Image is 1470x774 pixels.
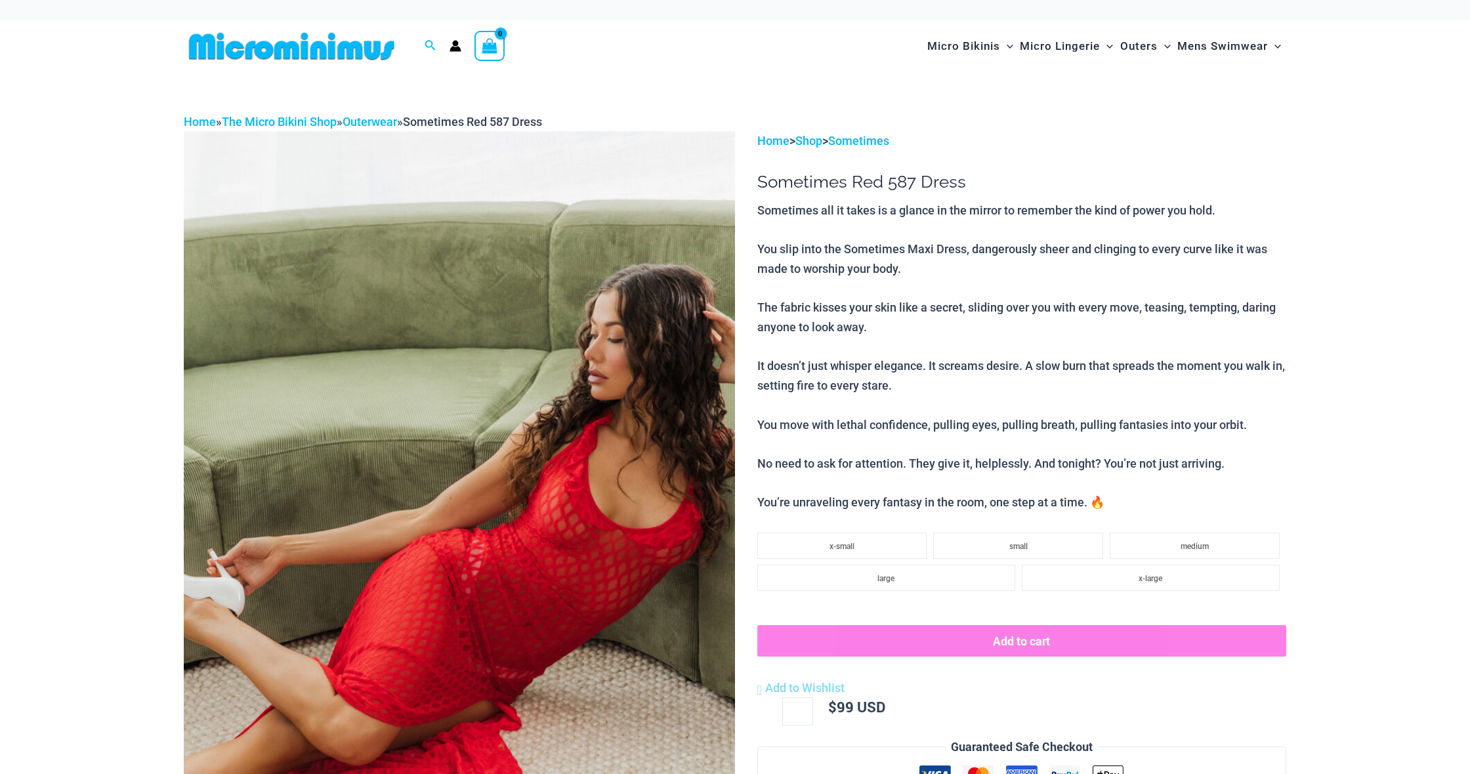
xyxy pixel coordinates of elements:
[1000,30,1013,63] span: Menu Toggle
[1139,574,1162,583] span: x-large
[403,115,542,129] span: Sometimes Red 587 Dress
[927,30,1000,63] span: Micro Bikinis
[782,697,813,725] input: Product quantity
[757,131,1286,151] p: > >
[757,565,1015,591] li: large
[1174,26,1284,66] a: Mens SwimwearMenu ToggleMenu Toggle
[184,115,216,129] a: Home
[1181,542,1209,551] span: medium
[1022,565,1280,591] li: x-large
[828,697,837,716] span: $
[343,115,397,129] a: Outerwear
[1177,30,1268,63] span: Mens Swimwear
[1009,542,1028,551] span: small
[922,24,1286,68] nav: Site Navigation
[757,625,1286,657] button: Add to cart
[1110,533,1280,559] li: medium
[757,172,1286,192] h1: Sometimes Red 587 Dress
[757,533,927,559] li: x-small
[795,134,822,148] a: Shop
[828,697,885,716] bdi: 99 USD
[828,134,889,148] a: Sometimes
[1020,30,1100,63] span: Micro Lingerie
[757,201,1286,512] p: Sometimes all it takes is a glance in the mirror to remember the kind of power you hold. You slip...
[450,40,461,52] a: Account icon link
[1017,26,1116,66] a: Micro LingerieMenu ToggleMenu Toggle
[877,574,894,583] span: large
[1100,30,1113,63] span: Menu Toggle
[222,115,337,129] a: The Micro Bikini Shop
[924,26,1017,66] a: Micro BikinisMenu ToggleMenu Toggle
[757,678,845,698] a: Add to Wishlist
[933,533,1103,559] li: small
[1120,30,1158,63] span: Outers
[757,134,789,148] a: Home
[184,115,542,129] span: » » »
[1158,30,1171,63] span: Menu Toggle
[829,542,854,551] span: x-small
[1268,30,1281,63] span: Menu Toggle
[474,31,505,61] a: View Shopping Cart, empty
[184,31,400,61] img: MM SHOP LOGO FLAT
[765,681,845,695] span: Add to Wishlist
[425,38,436,54] a: Search icon link
[946,737,1098,757] legend: Guaranteed Safe Checkout
[1117,26,1174,66] a: OutersMenu ToggleMenu Toggle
